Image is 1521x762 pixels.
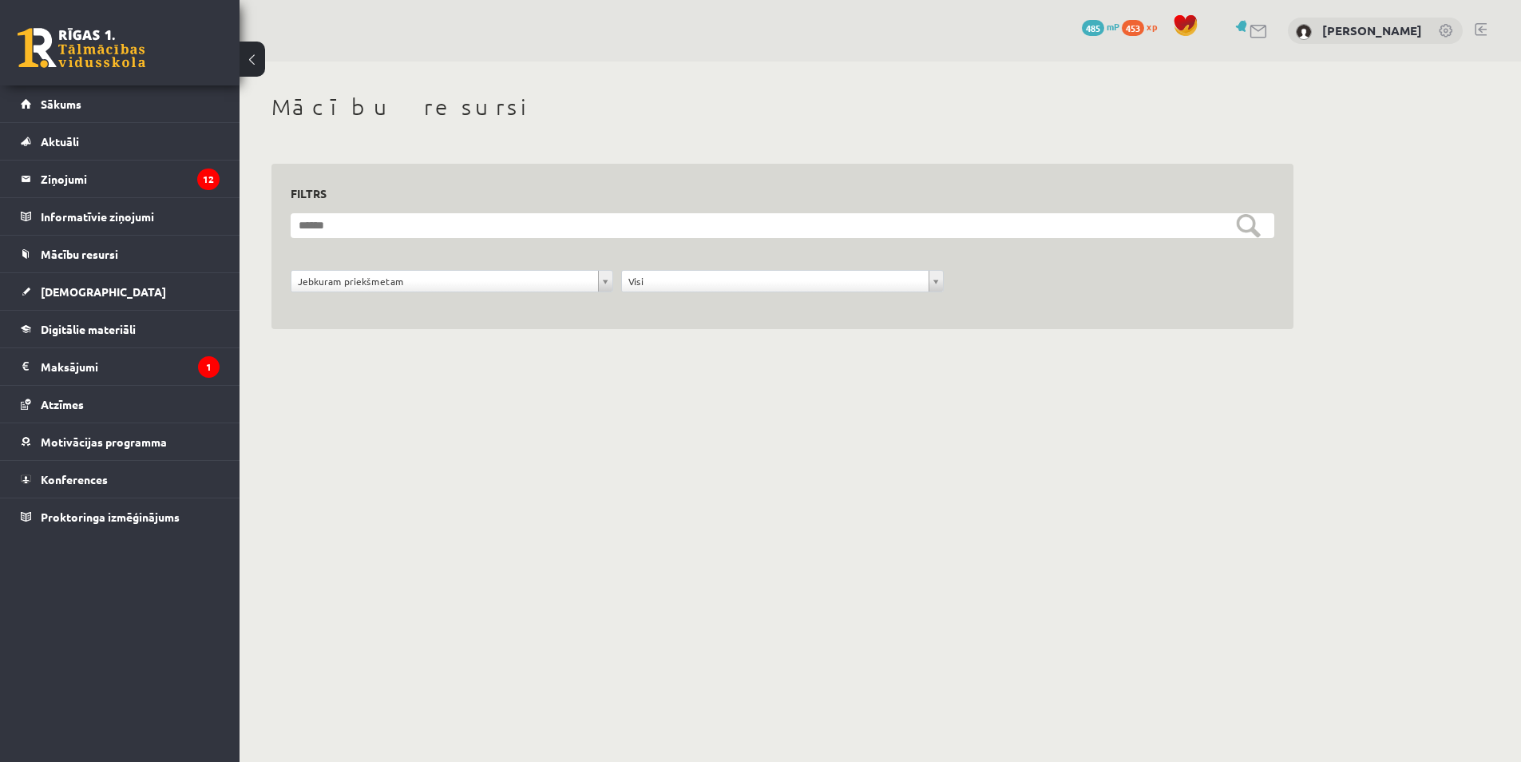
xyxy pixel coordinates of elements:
span: [DEMOGRAPHIC_DATA] [41,284,166,299]
a: Maksājumi1 [21,348,220,385]
a: Ziņojumi12 [21,161,220,197]
legend: Maksājumi [41,348,220,385]
span: Motivācijas programma [41,435,167,449]
legend: Ziņojumi [41,161,220,197]
a: Visi [622,271,943,292]
span: Jebkuram priekšmetam [298,271,592,292]
a: Mācību resursi [21,236,220,272]
a: Sākums [21,85,220,122]
a: Informatīvie ziņojumi [21,198,220,235]
h1: Mācību resursi [271,93,1293,121]
span: Proktoringa izmēģinājums [41,510,180,524]
a: 485 mP [1082,20,1119,33]
span: Atzīmes [41,397,84,411]
span: Mācību resursi [41,247,118,261]
a: Motivācijas programma [21,423,220,460]
a: Atzīmes [21,386,220,423]
span: Konferences [41,472,108,486]
a: Jebkuram priekšmetam [291,271,612,292]
a: [PERSON_NAME] [1322,22,1422,38]
a: Rīgas 1. Tālmācības vidusskola [18,28,145,68]
span: xp [1147,20,1157,33]
span: Visi [628,271,922,292]
a: Digitālie materiāli [21,311,220,347]
legend: Informatīvie ziņojumi [41,198,220,235]
a: [DEMOGRAPHIC_DATA] [21,273,220,310]
span: Sākums [41,97,81,111]
span: Aktuāli [41,134,79,149]
a: Konferences [21,461,220,498]
i: 1 [198,356,220,378]
a: Aktuāli [21,123,220,160]
img: Linda Bremze [1296,24,1312,40]
h3: Filtrs [291,183,1255,204]
i: 12 [197,169,220,190]
a: 453 xp [1122,20,1165,33]
span: 485 [1082,20,1104,36]
a: Proktoringa izmēģinājums [21,498,220,535]
span: mP [1107,20,1119,33]
span: Digitālie materiāli [41,322,136,336]
span: 453 [1122,20,1144,36]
